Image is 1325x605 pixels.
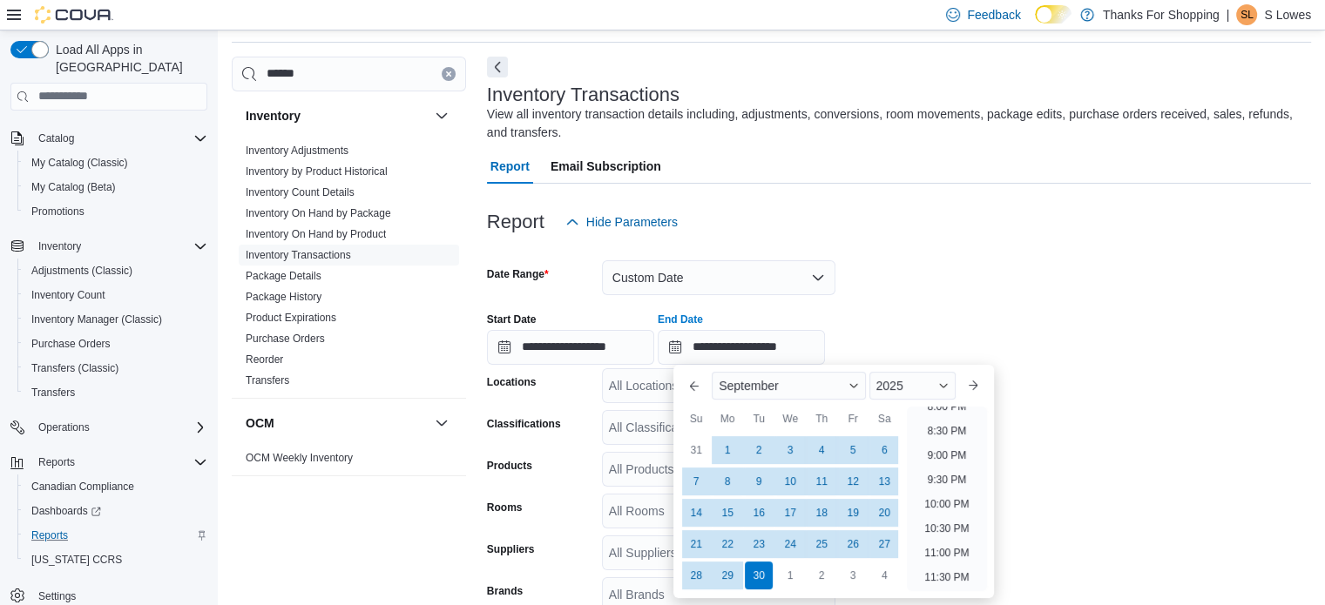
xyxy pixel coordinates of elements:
a: Transfers [246,374,289,387]
span: Reports [38,455,75,469]
div: day-5 [839,436,867,464]
span: Inventory Manager (Classic) [31,313,162,326]
a: Canadian Compliance [24,476,141,497]
button: Custom Date [602,260,835,295]
div: day-20 [870,499,898,527]
button: Inventory [246,107,428,124]
button: Transfers [17,380,214,405]
div: day-12 [839,467,867,495]
div: day-30 [745,561,773,589]
button: Adjustments (Classic) [17,259,214,283]
a: Purchase Orders [246,333,325,345]
div: day-13 [870,467,898,495]
button: My Catalog (Beta) [17,175,214,199]
div: day-19 [839,499,867,527]
div: View all inventory transaction details including, adjustments, conversions, room movements, packa... [487,105,1302,142]
div: day-2 [745,436,773,464]
a: Inventory Count Details [246,186,355,198]
a: Reorder [246,353,283,366]
div: day-26 [839,530,867,558]
button: Catalog [31,128,81,149]
a: Transfers (Classic) [24,358,125,379]
li: 9:00 PM [921,445,974,466]
span: Operations [31,417,207,438]
button: OCM [431,413,452,434]
h3: Report [487,212,544,232]
button: Hide Parameters [558,205,685,239]
div: day-7 [682,467,710,495]
span: Promotions [24,201,207,222]
span: Canadian Compliance [31,480,134,494]
p: | [1227,4,1230,25]
div: day-15 [713,499,741,527]
span: Transfers (Classic) [24,358,207,379]
a: Adjustments (Classic) [24,260,139,281]
span: My Catalog (Classic) [24,152,207,173]
label: Brands [487,584,523,598]
span: Transfers (Classic) [31,361,118,375]
span: Inventory Adjustments [246,144,348,158]
button: Purchase Orders [17,332,214,356]
div: day-4 [808,436,835,464]
div: Sa [870,405,898,433]
span: Canadian Compliance [24,476,207,497]
a: Inventory On Hand by Product [246,228,386,240]
div: day-29 [713,561,741,589]
span: My Catalog (Beta) [24,177,207,198]
label: Date Range [487,267,549,281]
span: Feedback [967,6,1020,24]
span: Catalog [31,128,207,149]
span: Inventory Count [24,285,207,306]
button: Inventory [431,105,452,126]
button: Transfers (Classic) [17,356,214,380]
button: Reports [17,523,214,548]
label: Rooms [487,501,523,514]
div: Inventory [232,140,466,398]
span: OCM Weekly Inventory [246,451,353,465]
div: Tu [745,405,773,433]
span: Transfers [246,373,289,387]
div: day-31 [682,436,710,464]
div: Fr [839,405,867,433]
div: day-23 [745,530,773,558]
span: Inventory On Hand by Product [246,227,386,241]
button: [US_STATE] CCRS [17,548,214,572]
div: day-9 [745,467,773,495]
a: Inventory Transactions [246,249,351,261]
span: Operations [38,420,90,434]
a: Package Details [246,270,321,282]
a: OCM Weekly Inventory [246,452,353,464]
li: 11:30 PM [917,567,976,588]
button: Operations [3,415,214,440]
span: Adjustments (Classic) [31,264,132,278]
span: Hide Parameters [586,213,678,231]
p: Thanks For Shopping [1103,4,1220,25]
span: Inventory by Product Historical [246,165,388,178]
span: Inventory [31,236,207,257]
a: [US_STATE] CCRS [24,549,129,570]
div: S Lowes [1236,4,1257,25]
span: My Catalog (Beta) [31,180,116,194]
span: Load All Apps in [GEOGRAPHIC_DATA] [49,41,207,76]
a: Transfers [24,382,82,403]
span: Inventory [38,239,81,253]
span: Catalog [38,131,74,145]
span: September [719,379,778,393]
div: OCM [232,447,466,475]
div: Button. Open the month selector. September is currently selected. [712,372,865,400]
div: Button. Open the year selector. 2025 is currently selected. [869,372,956,400]
label: Locations [487,375,537,389]
div: day-25 [808,530,835,558]
label: Classifications [487,417,561,431]
div: We [776,405,804,433]
div: day-3 [839,561,867,589]
div: day-24 [776,530,804,558]
div: day-11 [808,467,835,495]
h3: OCM [246,414,274,432]
div: day-18 [808,499,835,527]
a: Promotions [24,201,91,222]
li: 10:00 PM [917,494,976,514]
input: Press the down key to enter a popover containing a calendar. Press the escape key to close the po... [658,330,825,365]
span: Purchase Orders [246,332,325,346]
